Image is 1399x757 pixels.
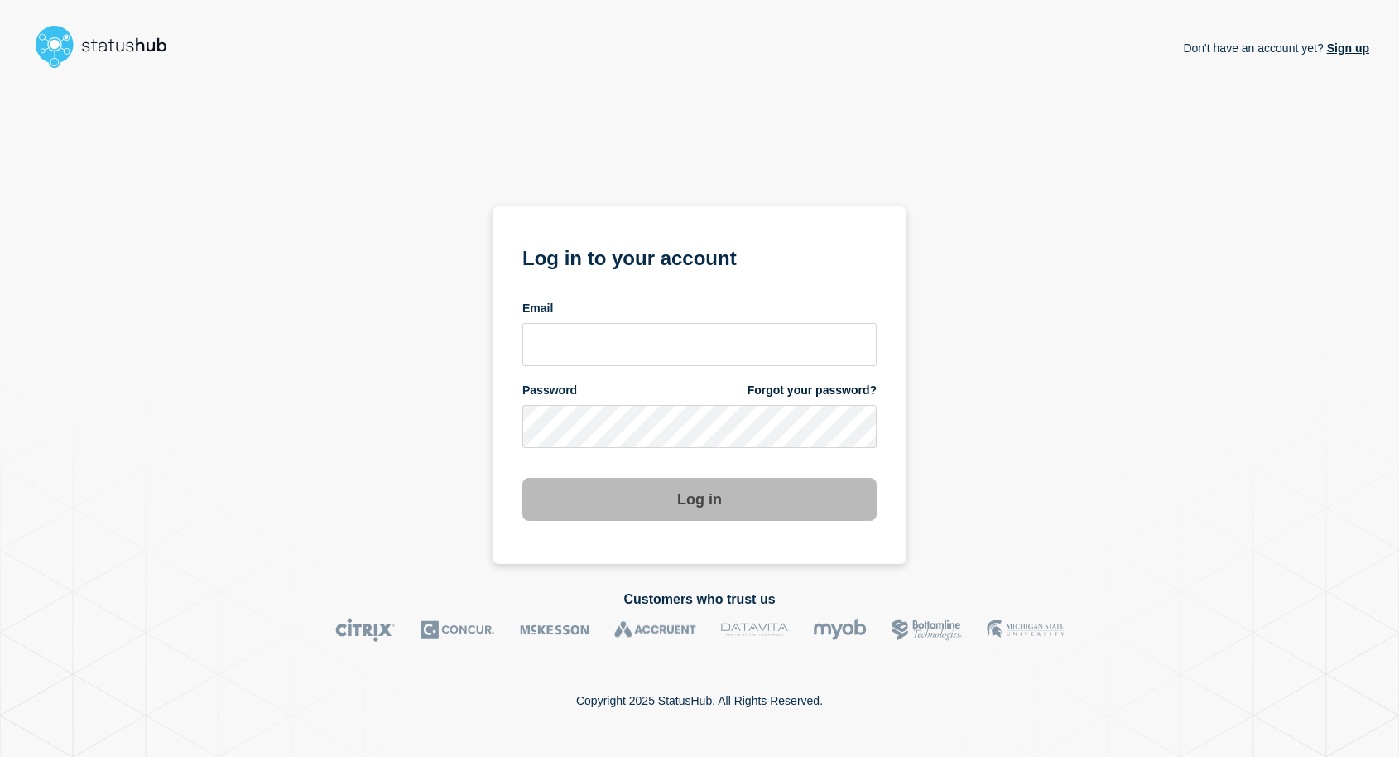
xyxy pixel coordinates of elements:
[721,618,788,642] img: DataVita logo
[1183,28,1369,68] p: Don't have an account yet?
[421,618,495,642] img: Concur logo
[576,694,823,707] p: Copyright 2025 StatusHub. All Rights Reserved.
[520,618,589,642] img: McKesson logo
[987,618,1064,642] img: MSU logo
[892,618,962,642] img: Bottomline logo
[335,618,396,642] img: Citrix logo
[522,478,877,521] button: Log in
[522,323,877,366] input: email input
[522,241,877,272] h1: Log in to your account
[522,405,877,448] input: password input
[813,618,867,642] img: myob logo
[748,383,877,398] a: Forgot your password?
[1324,41,1369,55] a: Sign up
[30,20,187,73] img: StatusHub logo
[522,383,577,398] span: Password
[522,301,553,316] span: Email
[614,618,696,642] img: Accruent logo
[30,592,1369,607] h2: Customers who trust us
